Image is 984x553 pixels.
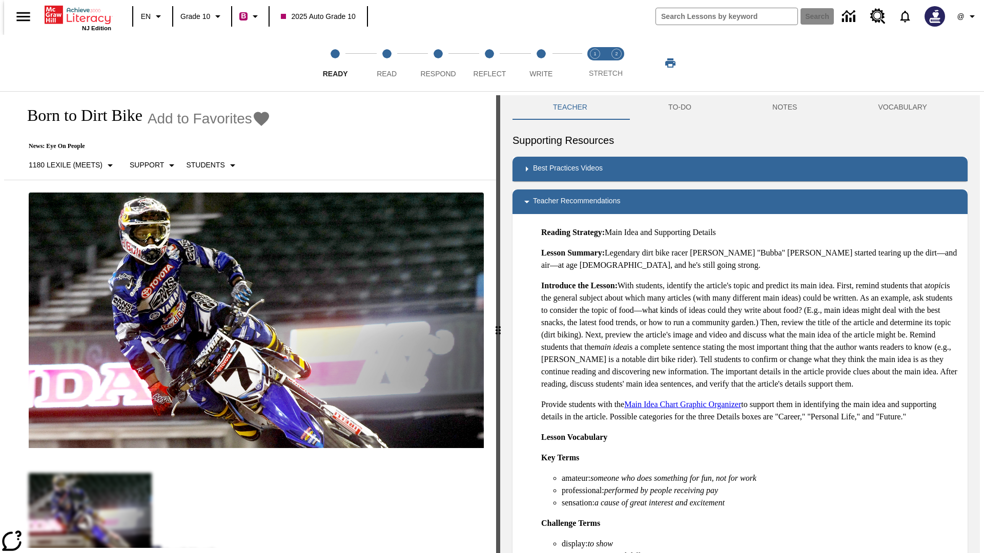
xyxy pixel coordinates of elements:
[656,8,797,25] input: search field
[951,7,984,26] button: Profile/Settings
[928,281,945,290] em: topic
[529,70,552,78] span: Write
[594,343,627,351] em: main idea
[533,196,620,208] p: Teacher Recommendations
[408,35,468,91] button: Respond step 3 of 5
[957,11,964,22] span: @
[148,111,252,127] span: Add to Favorites
[29,160,102,171] p: 1180 Lexile (Meets)
[732,95,837,120] button: NOTES
[186,160,224,171] p: Students
[562,472,959,484] li: amateur:
[511,35,571,91] button: Write step 5 of 5
[241,10,246,23] span: B
[25,156,120,175] button: Select Lexile, 1180 Lexile (Meets)
[590,474,756,482] em: someone who does something for fun, not for work
[541,453,579,462] strong: Key Terms
[45,4,111,31] div: Home
[377,70,397,78] span: Read
[628,95,732,120] button: TO-DO
[562,497,959,509] li: sensation:
[541,247,959,271] p: Legendary dirt bike racer [PERSON_NAME] "Bubba" [PERSON_NAME] started tearing up the dirt—and air...
[837,95,968,120] button: VOCABULARY
[180,11,210,22] span: Grade 10
[541,398,959,423] p: Provide students with the to support them in identifying the main idea and supporting details in ...
[624,400,741,409] a: Main Idea Chart Graphic Organizer
[281,11,355,22] span: 2025 Auto Grade 10
[615,51,618,56] text: 2
[541,280,959,390] p: With students, identify the article's topic and predict its main idea. First, remind students tha...
[892,3,918,30] a: Notifications
[8,2,38,32] button: Open side menu
[602,35,631,91] button: Stretch Respond step 2 of 2
[836,3,864,31] a: Data Center
[29,193,484,449] img: Motocross racer James Stewart flies through the air on his dirt bike.
[512,95,968,120] div: Instructional Panel Tabs
[126,156,182,175] button: Scaffolds, Support
[176,7,228,26] button: Grade: Grade 10, Select a grade
[323,70,348,78] span: Ready
[235,7,265,26] button: Boost Class color is violet red. Change class color
[496,95,500,553] div: Press Enter or Spacebar and then press right and left arrow keys to move the slider
[604,486,718,495] em: performed by people receiving pay
[16,142,271,150] p: News: Eye On People
[136,7,169,26] button: Language: EN, Select a language
[141,11,151,22] span: EN
[420,70,456,78] span: Respond
[512,132,968,148] h6: Supporting Resources
[533,163,603,175] p: Best Practices Videos
[474,70,506,78] span: Reflect
[541,433,607,441] strong: Lesson Vocabulary
[541,226,959,239] p: Main Idea and Supporting Details
[594,498,725,507] em: a cause of great interest and excitement
[864,3,892,30] a: Resource Center, Will open in new tab
[148,110,271,127] button: Add to Favorites - Born to Dirt Bike
[182,156,242,175] button: Select Student
[588,539,613,548] em: to show
[357,35,416,91] button: Read step 2 of 5
[512,189,968,214] div: Teacher Recommendations
[130,160,164,171] p: Support
[925,6,945,27] img: Avatar
[541,248,605,257] strong: Lesson Summary:
[580,35,610,91] button: Stretch Read step 1 of 2
[562,484,959,497] li: professional:
[460,35,519,91] button: Reflect step 4 of 5
[500,95,980,553] div: activity
[541,281,618,290] strong: Introduce the Lesson:
[918,3,951,30] button: Select a new avatar
[512,95,628,120] button: Teacher
[593,51,596,56] text: 1
[16,106,142,125] h1: Born to Dirt Bike
[562,538,959,550] li: display:
[512,157,968,181] div: Best Practices Videos
[541,519,600,527] strong: Challenge Terms
[654,54,687,72] button: Print
[82,25,111,31] span: NJ Edition
[589,69,623,77] span: STRETCH
[305,35,365,91] button: Ready step 1 of 5
[541,228,605,237] strong: Reading Strategy:
[4,95,496,548] div: reading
